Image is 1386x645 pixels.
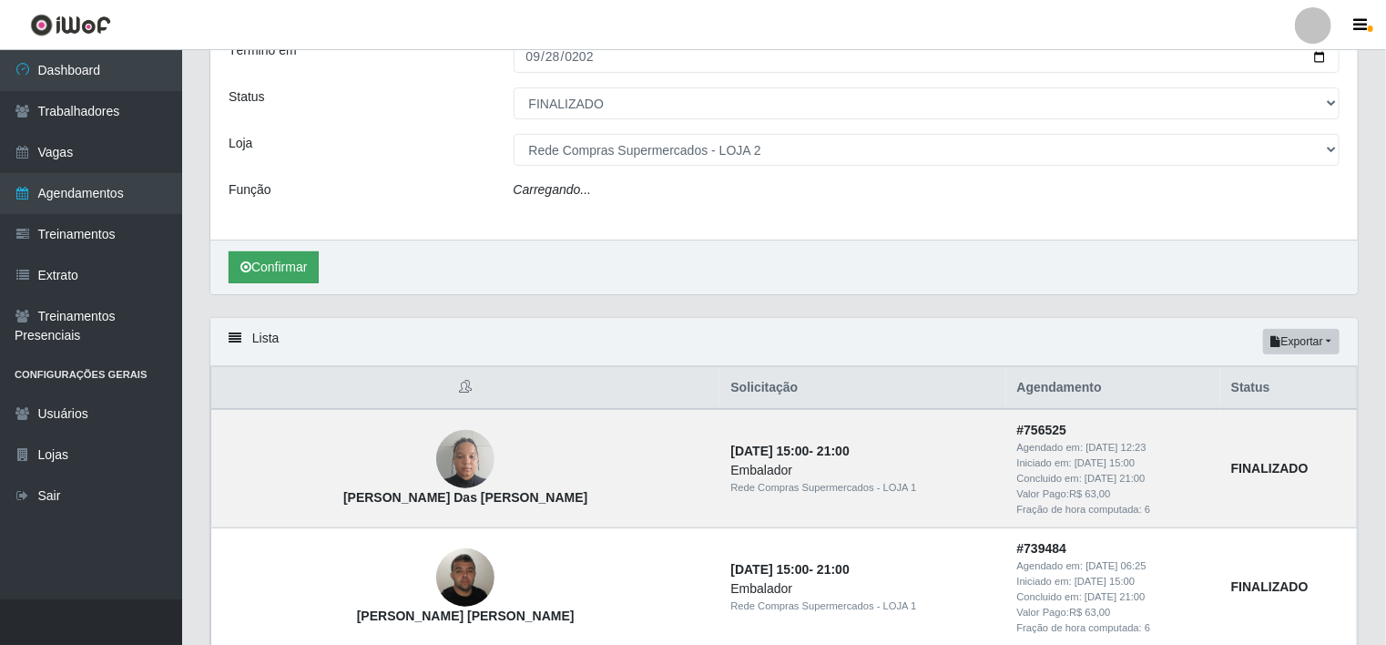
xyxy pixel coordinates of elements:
div: Embalador [730,579,994,599]
label: Status [229,87,265,107]
div: Rede Compras Supermercados - LOJA 1 [730,480,994,496]
strong: - [730,562,849,577]
time: 21:00 [817,444,850,458]
label: Término em [229,41,297,60]
img: Heloísa Moreira Das Neves Silva [436,421,494,498]
button: Confirmar [229,251,319,283]
strong: [PERSON_NAME] [PERSON_NAME] [357,609,575,623]
strong: # 756525 [1017,423,1067,437]
label: Função [229,180,271,200]
img: CoreUI Logo [30,14,111,36]
div: Fração de hora computada: 6 [1017,502,1209,517]
th: Status [1220,367,1358,410]
th: Agendamento [1006,367,1220,410]
img: Elias de Freitas Gonçalves [436,539,494,617]
div: Iniciado em: [1017,456,1209,471]
div: Iniciado em: [1017,574,1209,589]
div: Concluido em: [1017,589,1209,605]
time: [DATE] 15:00 [1075,457,1135,468]
strong: FINALIZADO [1231,461,1309,476]
time: [DATE] 21:00 [1085,591,1145,602]
label: Loja [229,134,252,153]
div: Embalador [730,461,994,480]
div: Lista [210,318,1358,366]
button: Exportar [1263,329,1340,354]
strong: # 739484 [1017,541,1067,556]
div: Agendado em: [1017,558,1209,574]
time: [DATE] 06:25 [1085,560,1146,571]
time: [DATE] 21:00 [1085,473,1145,484]
time: [DATE] 15:00 [1075,576,1135,587]
time: [DATE] 15:00 [730,562,809,577]
div: Concluido em: [1017,471,1209,486]
div: Rede Compras Supermercados - LOJA 1 [730,599,994,614]
i: Carregando... [514,182,592,197]
input: 00/00/0000 [514,41,1340,73]
strong: [PERSON_NAME] Das [PERSON_NAME] [343,490,587,505]
th: Solicitação [719,367,1005,410]
strong: FINALIZADO [1231,579,1309,594]
time: [DATE] 12:23 [1085,442,1146,453]
div: Valor Pago: R$ 63,00 [1017,605,1209,620]
strong: - [730,444,849,458]
div: Fração de hora computada: 6 [1017,620,1209,636]
time: 21:00 [817,562,850,577]
div: Agendado em: [1017,440,1209,456]
time: [DATE] 15:00 [730,444,809,458]
div: Valor Pago: R$ 63,00 [1017,486,1209,502]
